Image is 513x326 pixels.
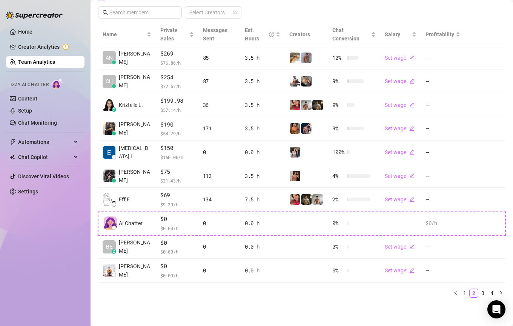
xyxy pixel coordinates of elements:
span: Izzy AI Chatter [11,81,49,88]
span: $254 [160,73,194,82]
a: 4 [488,289,496,297]
td: — [421,259,465,283]
img: AI Chatter [52,78,63,89]
span: edit [409,126,415,131]
a: 2 [470,289,478,297]
td: — [421,93,465,117]
img: logo-BBDzfeDw.svg [6,11,63,19]
img: Tony [312,100,323,110]
span: search [103,10,108,15]
a: Chat Monitoring [18,120,57,126]
span: $0 [160,215,194,224]
span: $75 [160,167,194,176]
span: 9 % [332,77,344,85]
span: Profitability [425,31,454,37]
span: [PERSON_NAME] [119,73,151,90]
span: [PERSON_NAME] [119,168,151,184]
span: edit [409,268,415,273]
span: Name [103,30,145,39]
img: Jayson Roa [103,264,115,277]
span: $ 57.14 /h [160,106,194,114]
li: Next Page [496,289,505,298]
img: Sean Carino [103,122,115,135]
span: 10 % [332,54,344,62]
button: left [451,289,460,298]
a: 1 [461,289,469,297]
div: 36 [203,101,236,109]
td: — [421,70,465,94]
img: JG [290,123,300,134]
td: — [421,188,465,212]
div: z [112,249,116,254]
span: Chat Copilot [18,151,72,163]
div: 112 [203,172,236,180]
span: Eff F. [119,195,131,204]
li: 2 [469,289,478,298]
img: Exon Locsin [103,146,115,159]
a: Set wageedit [385,102,415,108]
div: 0 [203,219,236,227]
span: $69 [160,191,194,200]
img: Zac [290,53,300,63]
div: 0 [203,266,236,275]
span: AI Chatter [119,219,143,227]
span: Private Sales [160,27,178,42]
a: Set wageedit [385,173,415,179]
span: edit [409,79,415,84]
div: 0.0 h [245,148,280,156]
span: edit [409,150,415,155]
img: JUSTIN [290,76,300,87]
div: 87 [203,77,236,85]
div: $0 /h [425,219,460,227]
div: 0 [203,243,236,251]
span: right [499,290,503,295]
img: Eff Francisco [103,193,115,206]
span: $ 21.43 /h [160,177,194,184]
a: Set wageedit [385,244,415,250]
img: Katy [290,147,300,158]
a: Team Analytics [18,59,55,65]
div: 3.5 h [245,124,280,133]
span: CH [106,77,113,85]
span: AN [106,54,113,62]
span: team [233,10,237,15]
span: $ 0.00 /h [160,224,194,232]
td: — [421,46,465,70]
li: 4 [487,289,496,298]
div: 3.5 h [245,77,280,85]
span: $ 150.00 /h [160,153,194,161]
span: 4 % [332,172,344,180]
span: 0 % [332,266,344,275]
div: z [112,107,116,112]
div: 3.5 h [245,54,280,62]
img: Tony [301,194,312,205]
span: $269 [160,49,194,58]
td: — [421,117,465,141]
img: Vanessa [290,100,300,110]
img: Vanessa [290,194,300,205]
a: Content [18,96,37,102]
span: $0 [160,238,194,247]
th: Creators [285,23,328,46]
div: 0.0 h [245,266,280,275]
img: aussieboy_j [312,194,323,205]
a: Set wageedit [385,267,415,273]
span: 0 % [332,219,344,227]
span: 0 % [332,243,344,251]
span: question-circle [269,26,274,43]
span: [MEDICAL_DATA] L. [119,144,151,161]
li: Previous Page [451,289,460,298]
span: $ 9.20 /h [160,201,194,208]
span: $ 54.29 /h [160,130,194,137]
a: Set wageedit [385,125,415,131]
span: $150 [160,144,194,153]
img: George [301,76,312,87]
span: $ 72.57 /h [160,82,194,90]
td: — [421,164,465,188]
div: 7.5 h [245,195,280,204]
span: Kriztelle L. [119,101,143,109]
img: izzy-ai-chatter-avatar-DDCN_rTZ.svg [104,216,117,230]
img: aussieboy_j [301,100,312,110]
span: 9 % [332,124,344,133]
span: edit [409,197,415,202]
